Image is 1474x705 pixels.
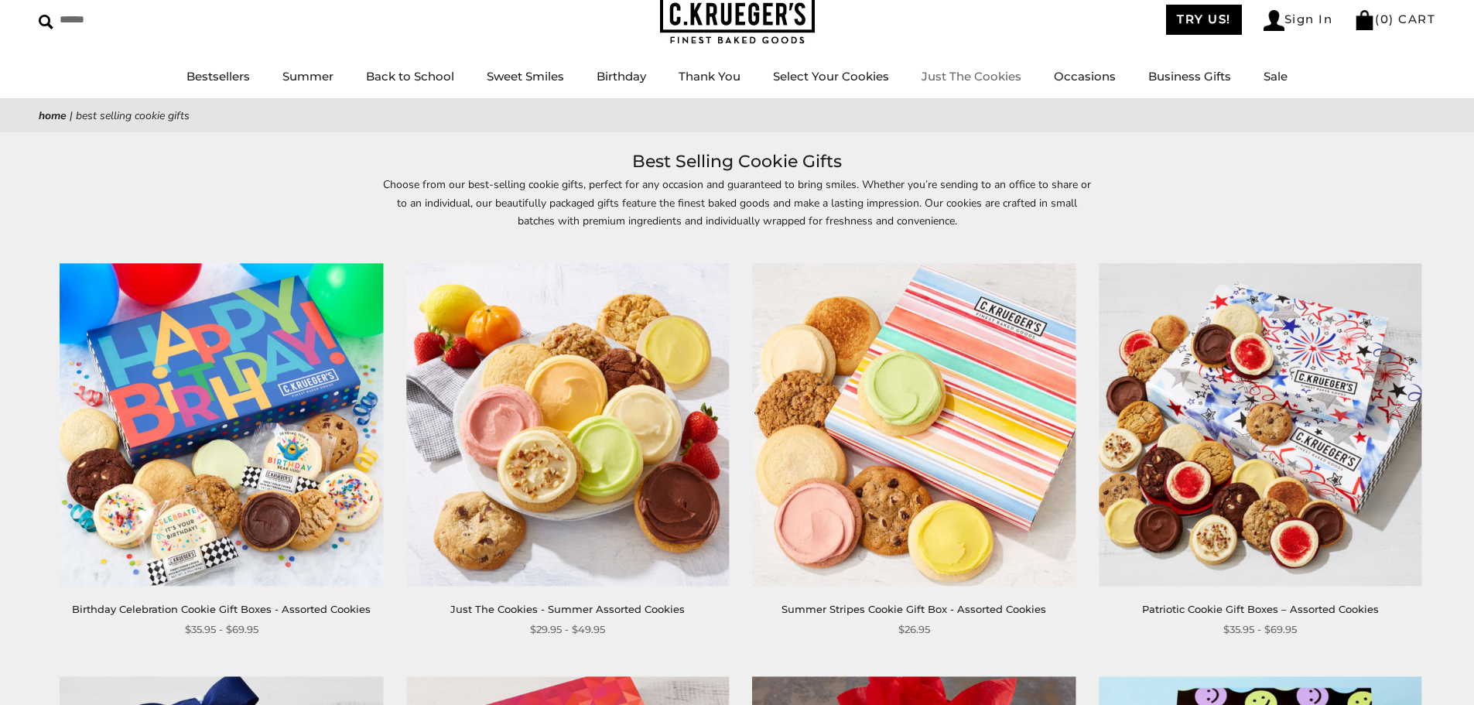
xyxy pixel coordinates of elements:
[72,603,371,615] a: Birthday Celebration Cookie Gift Boxes - Assorted Cookies
[185,621,258,638] span: $35.95 - $69.95
[487,69,564,84] a: Sweet Smiles
[1354,12,1435,26] a: (0) CART
[60,263,383,586] img: Birthday Celebration Cookie Gift Boxes - Assorted Cookies
[39,8,223,32] input: Search
[1223,621,1297,638] span: $35.95 - $69.95
[922,69,1021,84] a: Just The Cookies
[62,148,1412,176] h1: Best Selling Cookie Gifts
[1166,5,1242,35] a: TRY US!
[186,69,250,84] a: Bestsellers
[39,107,1435,125] nav: breadcrumbs
[1264,10,1284,31] img: Account
[39,15,53,29] img: Search
[381,176,1093,247] p: Choose from our best-selling cookie gifts, perfect for any occasion and guaranteed to bring smile...
[12,646,160,693] iframe: Sign Up via Text for Offers
[1099,263,1421,586] img: Patriotic Cookie Gift Boxes – Assorted Cookies
[1354,10,1375,30] img: Bag
[1142,603,1379,615] a: Patriotic Cookie Gift Boxes – Assorted Cookies
[898,621,930,638] span: $26.95
[39,108,67,123] a: Home
[1148,69,1231,84] a: Business Gifts
[1264,69,1288,84] a: Sale
[450,603,685,615] a: Just The Cookies - Summer Assorted Cookies
[530,621,605,638] span: $29.95 - $49.95
[282,69,333,84] a: Summer
[1380,12,1390,26] span: 0
[781,603,1046,615] a: Summer Stripes Cookie Gift Box - Assorted Cookies
[366,69,454,84] a: Back to School
[406,263,729,586] img: Just The Cookies - Summer Assorted Cookies
[1264,10,1333,31] a: Sign In
[753,263,1076,586] img: Summer Stripes Cookie Gift Box - Assorted Cookies
[70,108,73,123] span: |
[76,108,190,123] span: Best Selling Cookie Gifts
[773,69,889,84] a: Select Your Cookies
[679,69,740,84] a: Thank You
[597,69,646,84] a: Birthday
[1054,69,1116,84] a: Occasions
